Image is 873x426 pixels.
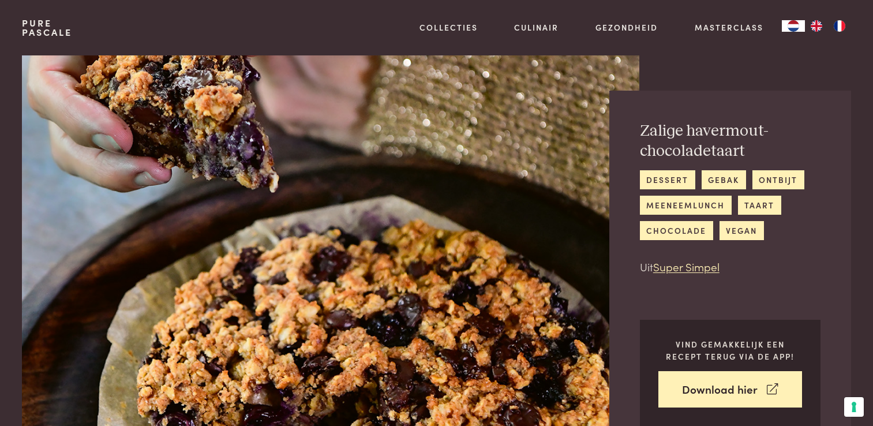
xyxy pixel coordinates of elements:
[22,18,72,37] a: PurePascale
[640,121,820,161] h2: Zalige havermout-chocoladetaart
[640,221,713,240] a: chocolade
[702,170,746,189] a: gebak
[640,170,695,189] a: dessert
[595,21,658,33] a: Gezondheid
[653,259,720,274] a: Super Simpel
[514,21,559,33] a: Culinair
[752,170,804,189] a: ontbijt
[828,20,851,32] a: FR
[782,20,805,32] a: NL
[805,20,828,32] a: EN
[22,55,639,426] img: Zalige havermout-chocoladetaart
[695,21,763,33] a: Masterclass
[720,221,764,240] a: vegan
[419,21,478,33] a: Collecties
[805,20,851,32] ul: Language list
[658,371,802,408] a: Download hier
[738,196,781,215] a: taart
[782,20,805,32] div: Language
[782,20,851,32] aside: Language selected: Nederlands
[658,338,802,362] p: Vind gemakkelijk een recept terug via de app!
[844,397,864,417] button: Uw voorkeuren voor toestemming voor trackingtechnologieën
[640,196,732,215] a: meeneemlunch
[640,259,820,275] p: Uit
